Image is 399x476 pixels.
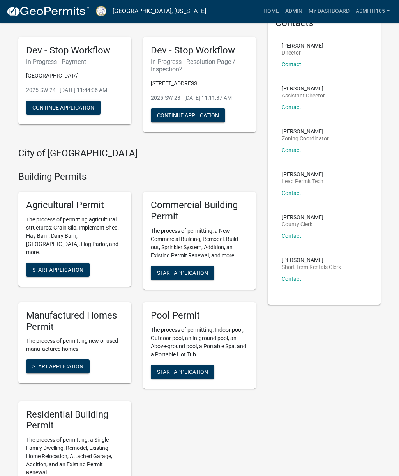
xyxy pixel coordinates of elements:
[282,93,325,98] p: Assistant Director
[282,104,301,110] a: Contact
[26,359,90,373] button: Start Application
[282,43,323,48] p: [PERSON_NAME]
[96,6,106,16] img: Putnam County, Georgia
[157,269,208,276] span: Start Application
[26,101,101,115] button: Continue Application
[151,365,214,379] button: Start Application
[305,4,353,19] a: My Dashboard
[282,86,325,91] p: [PERSON_NAME]
[26,200,124,211] h5: Agricultural Permit
[282,147,301,153] a: Contact
[282,136,329,141] p: Zoning Coordinator
[260,4,282,19] a: Home
[282,172,323,177] p: [PERSON_NAME]
[26,409,124,432] h5: Residential Building Permit
[151,108,225,122] button: Continue Application
[157,368,208,375] span: Start Application
[18,171,256,182] h4: Building Permits
[282,4,305,19] a: Admin
[151,58,248,73] h6: In Progress - Resolution Page / Inspection?
[282,190,301,196] a: Contact
[282,179,323,184] p: Lead Permit Tech
[26,86,124,94] p: 2025-SW-24 - [DATE] 11:44:06 AM
[282,257,341,263] p: [PERSON_NAME]
[282,61,301,67] a: Contact
[282,50,323,55] p: Director
[151,94,248,102] p: 2025-SW-23 - [DATE] 11:11:37 AM
[151,310,248,321] h5: Pool Permit
[26,263,90,277] button: Start Application
[282,264,341,270] p: Short Term Rentals Clerk
[26,45,124,56] h5: Dev - Stop Workflow
[32,267,83,273] span: Start Application
[26,58,124,65] h6: In Progress - Payment
[26,337,124,353] p: The process of permitting new or used manufactured homes.
[151,45,248,56] h5: Dev - Stop Workflow
[282,214,323,220] p: [PERSON_NAME]
[282,233,301,239] a: Contact
[26,72,124,80] p: [GEOGRAPHIC_DATA]
[113,5,206,18] a: [GEOGRAPHIC_DATA], [US_STATE]
[18,148,256,159] h4: City of [GEOGRAPHIC_DATA]
[282,276,301,282] a: Contact
[151,266,214,280] button: Start Application
[26,216,124,257] p: The process of permitting agricultural structures: Grain Silo, Implement Shed, Hay Barn, Dairy Ba...
[275,18,373,29] h5: Contacts
[26,310,124,333] h5: Manufactured Homes Permit
[151,227,248,260] p: The process of permitting: a New Commercial Building, Remodel, Build-out, Sprinkler System, Addit...
[151,200,248,222] h5: Commercial Building Permit
[32,363,83,370] span: Start Application
[353,4,393,19] a: asmith105
[282,129,329,134] p: [PERSON_NAME]
[151,326,248,359] p: The process of permitting: Indoor pool, Outdoor pool, an In-ground pool, an Above-ground pool, a ...
[282,221,323,227] p: County Clerk
[151,80,248,88] p: [STREET_ADDRESS]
